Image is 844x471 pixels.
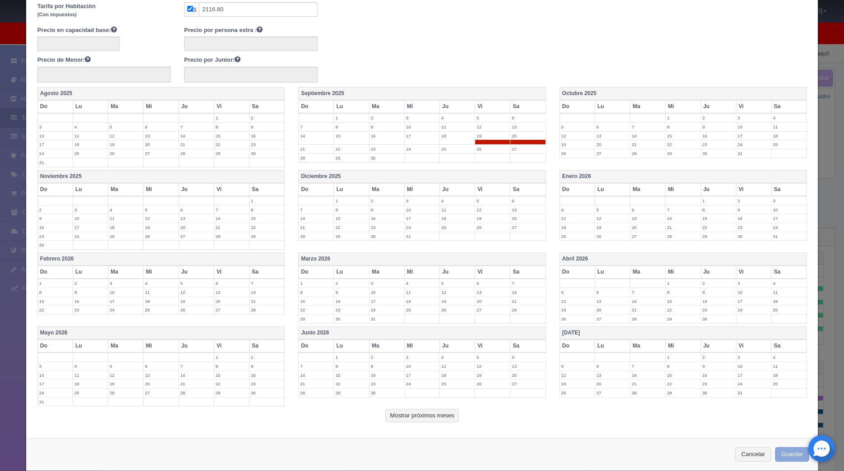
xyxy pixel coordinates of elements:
[143,214,178,223] label: 12
[665,279,700,288] label: 1
[143,149,178,158] label: 27
[701,197,736,205] label: 1
[299,154,333,162] label: 28
[108,288,143,297] label: 10
[73,297,108,306] label: 16
[38,206,73,214] label: 2
[334,223,369,232] label: 22
[214,279,249,288] label: 6
[334,353,369,361] label: 1
[214,306,249,314] label: 27
[510,214,545,223] label: 20
[771,132,806,140] label: 18
[510,206,545,214] label: 13
[771,353,806,361] label: 4
[299,123,333,131] label: 7
[249,353,284,361] label: 2
[249,206,284,214] label: 8
[510,197,545,205] label: 6
[405,223,439,232] label: 24
[665,206,700,214] label: 7
[510,279,545,288] label: 7
[143,206,178,214] label: 5
[38,297,73,306] label: 15
[369,206,404,214] label: 9
[630,206,665,214] label: 6
[108,306,143,314] label: 24
[475,114,510,122] label: 5
[510,306,545,314] label: 28
[73,362,108,370] label: 4
[665,288,700,297] label: 8
[73,223,108,232] label: 17
[299,297,333,306] label: 15
[771,297,806,306] label: 18
[701,279,736,288] label: 2
[701,297,736,306] label: 16
[440,214,475,223] label: 18
[249,279,284,288] label: 7
[143,223,178,232] label: 19
[701,206,736,214] label: 8
[475,132,510,140] label: 19
[736,232,771,241] label: 30
[369,214,404,223] label: 16
[38,306,73,314] label: 22
[143,306,178,314] label: 25
[771,306,806,314] label: 25
[334,154,369,162] label: 29
[73,132,108,140] label: 11
[736,140,771,149] label: 24
[369,297,404,306] label: 17
[595,149,630,158] label: 27
[560,132,595,140] label: 12
[369,145,404,153] label: 23
[440,353,475,361] label: 4
[38,279,73,288] label: 1
[369,123,404,131] label: 9
[249,214,284,223] label: 15
[701,149,736,158] label: 30
[38,362,73,370] label: 3
[510,132,545,140] label: 20
[630,223,665,232] label: 20
[334,315,369,323] label: 30
[440,288,475,297] label: 12
[736,288,771,297] label: 10
[771,197,806,205] label: 3
[665,353,700,361] label: 1
[143,132,178,140] label: 13
[440,223,475,232] label: 25
[179,288,214,297] label: 12
[440,297,475,306] label: 19
[108,123,143,131] label: 5
[736,114,771,122] label: 3
[771,279,806,288] label: 4
[299,288,333,297] label: 8
[38,223,73,232] label: 16
[475,223,510,232] label: 26
[108,140,143,149] label: 19
[369,288,404,297] label: 10
[595,297,630,306] label: 13
[37,55,91,64] label: Precio de Menor:
[108,362,143,370] label: 5
[701,140,736,149] label: 23
[334,362,369,370] label: 8
[630,123,665,131] label: 7
[736,223,771,232] label: 23
[630,214,665,223] label: 13
[249,132,284,140] label: 16
[736,132,771,140] label: 17
[701,114,736,122] label: 2
[771,288,806,297] label: 11
[771,206,806,214] label: 10
[184,55,240,64] label: Precio por Junior:
[334,206,369,214] label: 8
[665,132,700,140] label: 15
[405,206,439,214] label: 10
[405,114,439,122] label: 3
[475,288,510,297] label: 13
[630,306,665,314] label: 21
[249,140,284,149] label: 23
